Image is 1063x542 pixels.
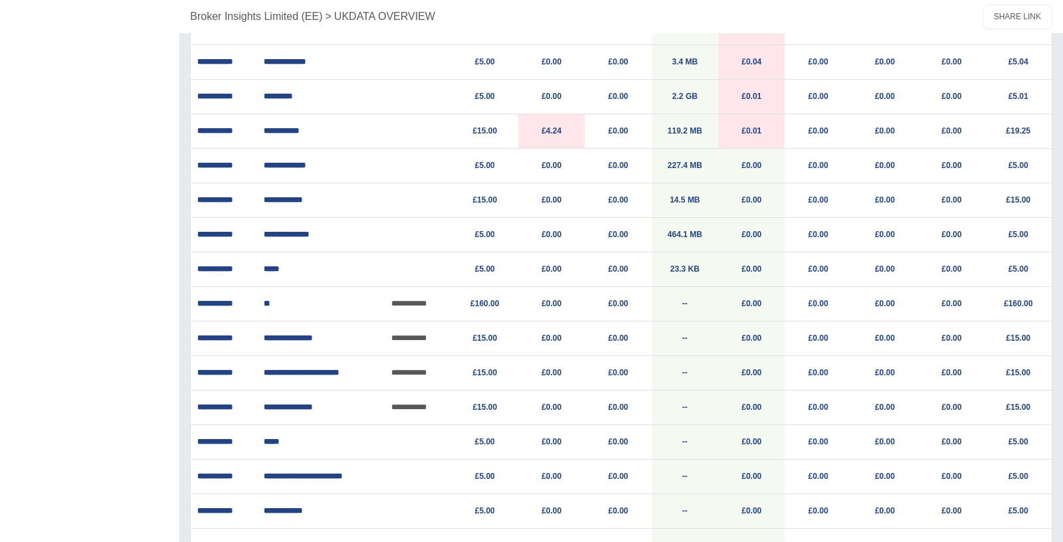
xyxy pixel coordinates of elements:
[941,230,961,239] a: £0.00
[682,403,688,412] a: --
[875,195,895,205] a: £0.00
[682,506,688,515] a: --
[541,472,561,481] a: £0.00
[608,57,628,66] a: £0.00
[541,264,561,274] a: £0.00
[809,195,828,205] a: £0.00
[608,161,628,170] a: £0.00
[741,437,761,446] a: £0.00
[608,506,628,515] a: £0.00
[668,161,702,170] a: 227.4 MB
[875,161,895,170] a: £0.00
[541,437,561,446] a: £0.00
[608,472,628,481] a: £0.00
[682,368,688,377] a: --
[809,92,828,101] a: £0.00
[875,472,895,481] a: £0.00
[1009,506,1028,515] a: £5.00
[541,506,561,515] a: £0.00
[741,264,761,274] a: £0.00
[741,472,761,481] a: £0.00
[472,333,497,343] a: £15.00
[809,368,828,377] a: £0.00
[875,230,895,239] a: £0.00
[875,506,895,515] a: £0.00
[541,333,561,343] a: £0.00
[475,472,495,481] a: £5.00
[741,368,761,377] a: £0.00
[1004,299,1032,308] a: £160.00
[941,126,961,135] a: £0.00
[941,333,961,343] a: £0.00
[809,264,828,274] a: £0.00
[682,437,688,446] a: --
[941,437,961,446] a: £0.00
[541,230,561,239] a: £0.00
[541,195,561,205] a: £0.00
[941,368,961,377] a: £0.00
[809,57,828,66] a: £0.00
[941,195,961,205] a: £0.00
[875,299,895,308] a: £0.00
[809,161,828,170] a: £0.00
[541,57,561,66] a: £0.00
[475,92,495,101] a: £5.00
[470,299,499,308] a: £160.00
[190,9,322,25] a: Broker Insights Limited (EE)
[809,437,828,446] a: £0.00
[875,403,895,412] a: £0.00
[1009,437,1028,446] a: £5.00
[875,57,895,66] a: £0.00
[670,195,700,205] a: 14.5 MB
[608,230,628,239] a: £0.00
[541,299,561,308] a: £0.00
[475,264,495,274] a: £5.00
[475,161,495,170] a: £5.00
[682,299,688,308] a: --
[875,368,895,377] a: £0.00
[1009,472,1028,481] a: £5.00
[809,126,828,135] a: £0.00
[875,333,895,343] a: £0.00
[472,126,497,135] a: £15.00
[682,472,688,481] a: --
[741,333,761,343] a: £0.00
[809,333,828,343] a: £0.00
[672,57,698,66] a: 3.4 MB
[1006,126,1030,135] a: £19.25
[1009,57,1028,66] a: £5.04
[983,5,1052,29] button: SHARE LINK
[475,230,495,239] a: £5.00
[941,264,961,274] a: £0.00
[875,126,895,135] a: £0.00
[741,506,761,515] a: £0.00
[608,264,628,274] a: £0.00
[608,92,628,101] a: £0.00
[809,506,828,515] a: £0.00
[541,92,561,101] a: £0.00
[741,92,761,101] a: £0.01
[1006,403,1030,412] a: £15.00
[809,403,828,412] a: £0.00
[875,264,895,274] a: £0.00
[475,506,495,515] a: £5.00
[608,437,628,446] a: £0.00
[608,126,628,135] a: £0.00
[1009,230,1028,239] a: £5.00
[741,299,761,308] a: £0.00
[875,437,895,446] a: £0.00
[809,230,828,239] a: £0.00
[741,195,761,205] a: £0.00
[475,437,495,446] a: £5.00
[475,57,495,66] a: £5.00
[741,161,761,170] a: £0.00
[1006,368,1030,377] a: £15.00
[941,403,961,412] a: £0.00
[608,333,628,343] a: £0.00
[608,368,628,377] a: £0.00
[941,506,961,515] a: £0.00
[334,9,435,25] a: UKDATA OVERVIEW
[809,472,828,481] a: £0.00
